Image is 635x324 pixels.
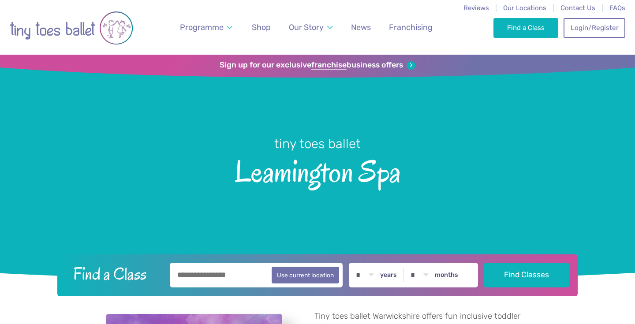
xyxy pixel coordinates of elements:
[252,22,271,32] span: Shop
[609,4,625,12] a: FAQs
[351,22,371,32] span: News
[493,18,558,37] a: Find a Class
[220,60,415,70] a: Sign up for our exclusivefranchisebusiness offers
[484,263,569,287] button: Find Classes
[10,6,133,50] img: tiny toes ballet
[347,18,375,37] a: News
[389,22,433,32] span: Franchising
[285,18,337,37] a: Our Story
[564,18,625,37] a: Login/Register
[560,4,595,12] a: Contact Us
[272,267,339,283] button: Use current location
[66,263,164,285] h2: Find a Class
[180,22,224,32] span: Programme
[274,136,361,151] small: tiny toes ballet
[15,153,620,188] span: Leamington Spa
[176,18,237,37] a: Programme
[503,4,546,12] a: Our Locations
[435,271,458,279] label: months
[463,4,489,12] a: Reviews
[385,18,437,37] a: Franchising
[311,60,347,70] strong: franchise
[248,18,275,37] a: Shop
[380,271,397,279] label: years
[289,22,324,32] span: Our Story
